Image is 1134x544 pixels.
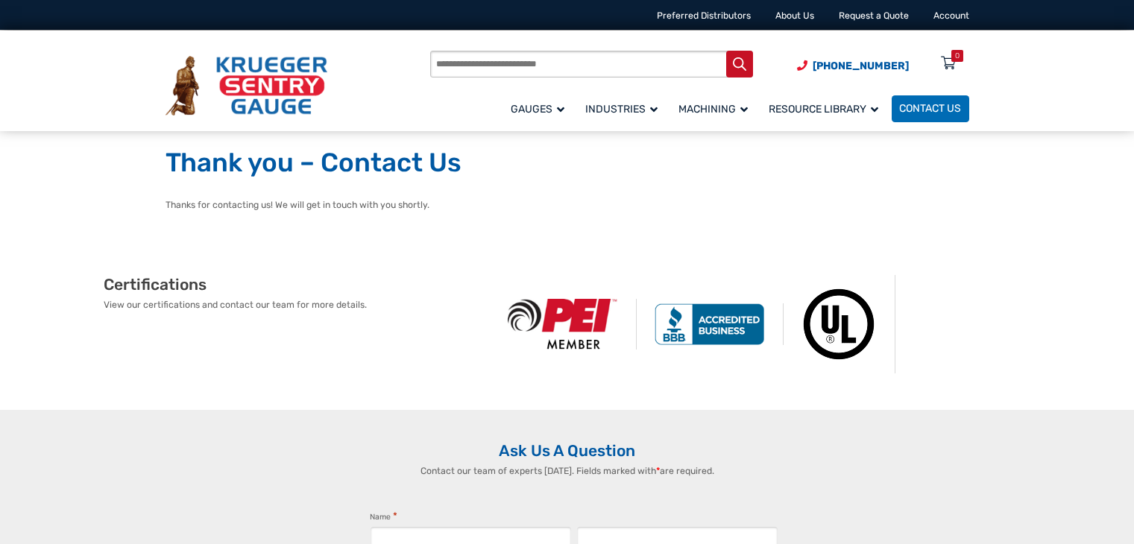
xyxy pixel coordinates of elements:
a: Resource Library [761,93,892,124]
a: Gauges [503,93,578,124]
a: Industries [578,93,671,124]
img: Krueger Sentry Gauge [166,56,327,116]
span: Contact Us [899,103,961,116]
h2: Certifications [104,275,490,294]
span: Machining [678,103,748,116]
a: Machining [671,93,761,124]
h1: Thank you – Contact Us [166,147,969,180]
img: Underwriters Laboratories [784,275,895,373]
img: PEI Member [490,299,637,350]
div: 0 [955,50,960,62]
p: View our certifications and contact our team for more details. [104,298,490,311]
a: About Us [775,10,814,21]
p: Thanks for contacting us! We will get in touch with you shortly. [166,198,969,212]
a: Request a Quote [839,10,909,21]
a: Contact Us [892,95,969,122]
legend: Name [370,510,397,524]
a: Phone Number (920) 434-8860 [797,58,909,74]
img: BBB [637,303,784,345]
p: Contact our team of experts [DATE]. Fields marked with are required. [355,464,779,478]
a: Preferred Distributors [657,10,751,21]
a: Account [933,10,969,21]
h2: Ask Us A Question [166,441,969,461]
span: Industries [585,103,658,116]
span: Resource Library [769,103,878,116]
span: [PHONE_NUMBER] [813,60,909,72]
span: Gauges [511,103,564,116]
